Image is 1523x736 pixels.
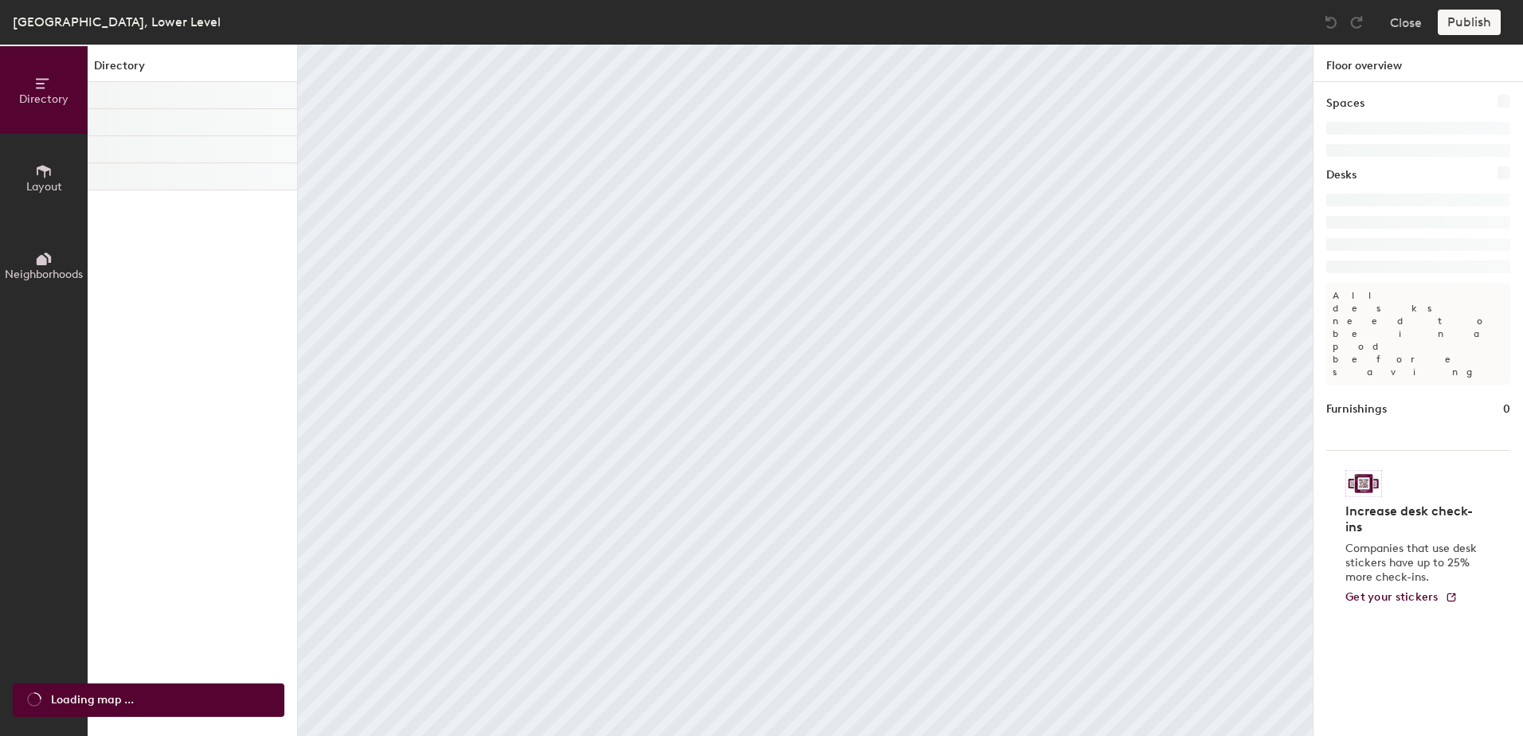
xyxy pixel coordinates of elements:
[1326,283,1510,385] p: All desks need to be in a pod before saving
[51,691,134,709] span: Loading map ...
[1326,95,1364,112] h1: Spaces
[1390,10,1422,35] button: Close
[1345,542,1482,585] p: Companies that use desk stickers have up to 25% more check-ins.
[1323,14,1339,30] img: Undo
[1314,45,1523,82] h1: Floor overview
[1345,590,1439,604] span: Get your stickers
[1503,401,1510,418] h1: 0
[298,45,1313,736] canvas: Map
[26,180,62,194] span: Layout
[19,92,69,106] span: Directory
[1345,503,1482,535] h4: Increase desk check-ins
[1345,591,1458,605] a: Get your stickers
[13,12,221,32] div: [GEOGRAPHIC_DATA], Lower Level
[5,268,83,281] span: Neighborhoods
[1326,166,1357,184] h1: Desks
[88,57,297,82] h1: Directory
[1326,401,1387,418] h1: Furnishings
[1345,470,1382,497] img: Sticker logo
[1349,14,1364,30] img: Redo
